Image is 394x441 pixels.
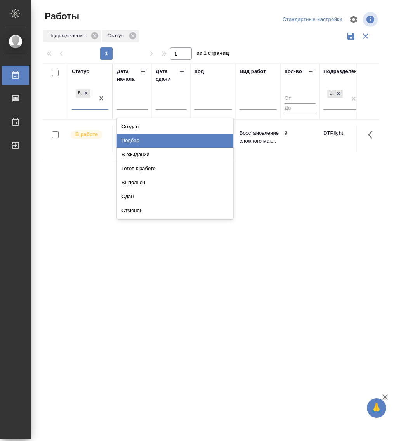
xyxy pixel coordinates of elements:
input: До [285,103,316,113]
div: В работе [75,89,91,98]
span: Посмотреть информацию [363,12,379,27]
div: Готов к работе [117,162,233,176]
p: Статус [107,32,126,40]
p: Подразделение [48,32,88,40]
div: Вид работ [240,68,266,75]
p: Восстановление сложного мак... [240,129,277,145]
button: 🙏 [367,398,386,418]
div: DTPlight [327,90,334,98]
div: Статус [72,68,89,75]
div: Отменен [117,204,233,218]
div: Подбор [117,134,233,148]
div: В ожидании [117,148,233,162]
button: Сохранить фильтры [344,29,358,44]
div: Выполнен [117,176,233,190]
p: В работе [75,131,98,138]
div: Дата начала [117,68,140,83]
div: Создан [117,120,233,134]
span: из 1 страниц [196,49,229,60]
button: Здесь прячутся важные кнопки [363,126,382,144]
div: В работе [76,89,82,98]
div: Дата сдачи [156,68,179,83]
span: Настроить таблицу [344,10,363,29]
div: DTPlight [326,89,344,99]
div: Подразделение [323,68,363,75]
input: От [285,94,316,104]
div: Статус [102,30,139,42]
div: split button [281,14,344,26]
button: Сбросить фильтры [358,29,373,44]
div: Подразделение [43,30,101,42]
span: 🙏 [370,400,383,416]
span: Работы [43,10,79,23]
div: Код [194,68,204,75]
div: Кол-во [285,68,302,75]
td: DTPlight [319,126,364,153]
td: 9 [281,126,319,153]
div: Сдан [117,190,233,204]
